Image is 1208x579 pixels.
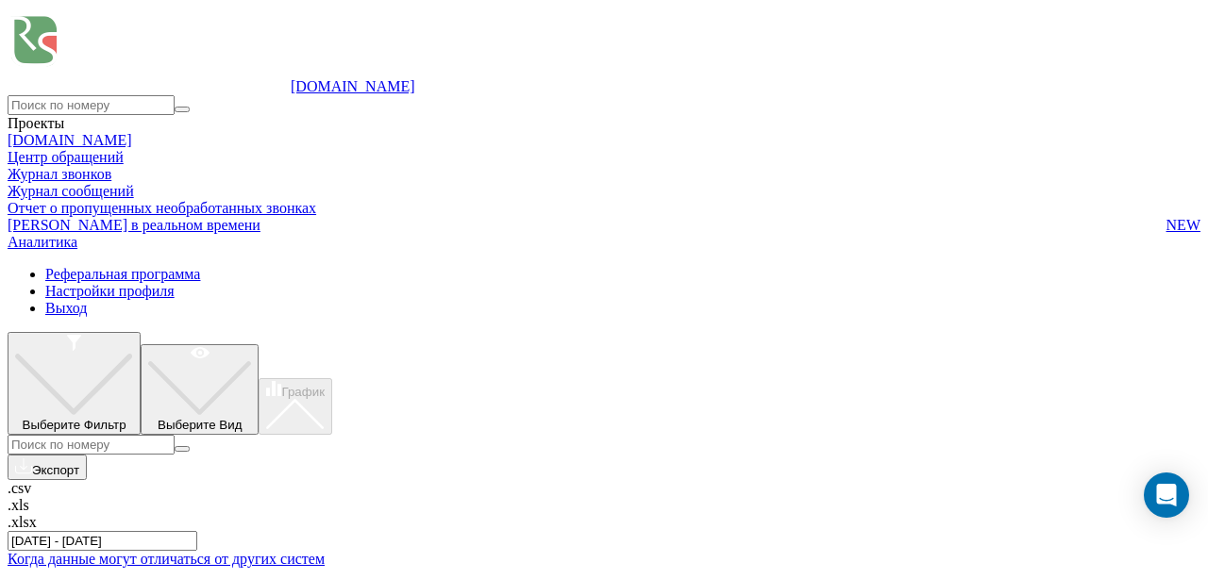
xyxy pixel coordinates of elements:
span: Журнал сообщений [8,183,134,200]
span: Выберите Фильтр [23,418,126,432]
span: Журнал звонков [8,166,111,183]
span: .xlsx [8,514,37,530]
a: [DOMAIN_NAME] [8,132,132,148]
span: [PERSON_NAME] в реальном времени [8,217,260,234]
a: Центр обращений [8,149,124,165]
a: [PERSON_NAME] в реальном времениNEW [8,217,1200,234]
img: Ringostat logo [8,8,291,91]
span: NEW [1166,217,1200,234]
button: График [259,378,332,435]
a: Когда данные могут отличаться от других систем [8,551,325,567]
a: [DOMAIN_NAME] [291,78,415,94]
span: .xls [8,497,29,513]
span: .csv [8,480,31,496]
input: Поиск по номеру [8,95,175,115]
a: Реферальная программа [45,266,200,282]
input: Поиск по номеру [8,435,175,455]
button: Выберите Фильтр [8,332,141,435]
a: Настройки профиля [45,283,175,299]
div: Проекты [8,115,1200,132]
a: Журнал сообщений [8,183,1200,200]
a: Журнал звонков [8,166,1200,183]
span: График [281,385,325,399]
span: Отчет о пропущенных необработанных звонках [8,200,316,217]
a: Выход [45,300,88,316]
div: Open Intercom Messenger [1144,472,1189,518]
button: Выберите Вид [141,344,259,435]
a: Отчет о пропущенных необработанных звонках [8,200,1200,217]
a: Аналитика [8,234,77,250]
button: Экспорт [8,455,87,480]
